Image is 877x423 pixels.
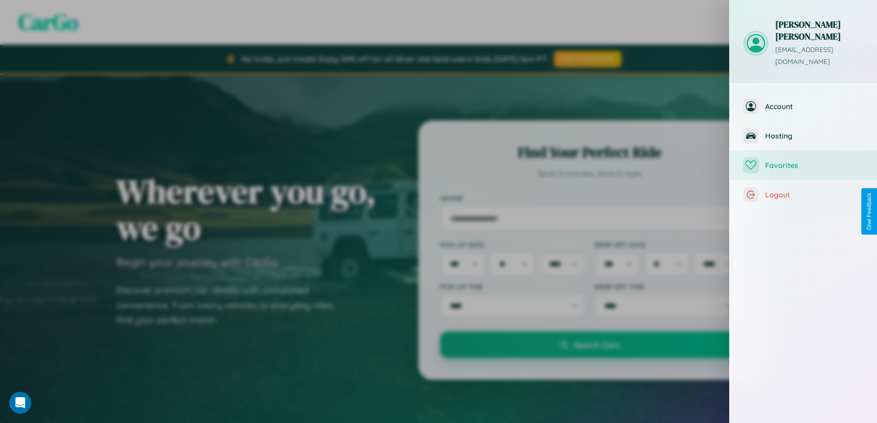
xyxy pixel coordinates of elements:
[730,121,877,151] button: Hosting
[730,151,877,180] button: Favorites
[765,102,863,111] span: Account
[866,193,872,230] div: Give Feedback
[765,161,863,170] span: Favorites
[775,44,863,68] p: [EMAIL_ADDRESS][DOMAIN_NAME]
[730,180,877,209] button: Logout
[775,18,863,42] h3: [PERSON_NAME] [PERSON_NAME]
[765,131,863,140] span: Hosting
[730,92,877,121] button: Account
[765,190,863,199] span: Logout
[9,392,31,414] iframe: Intercom live chat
